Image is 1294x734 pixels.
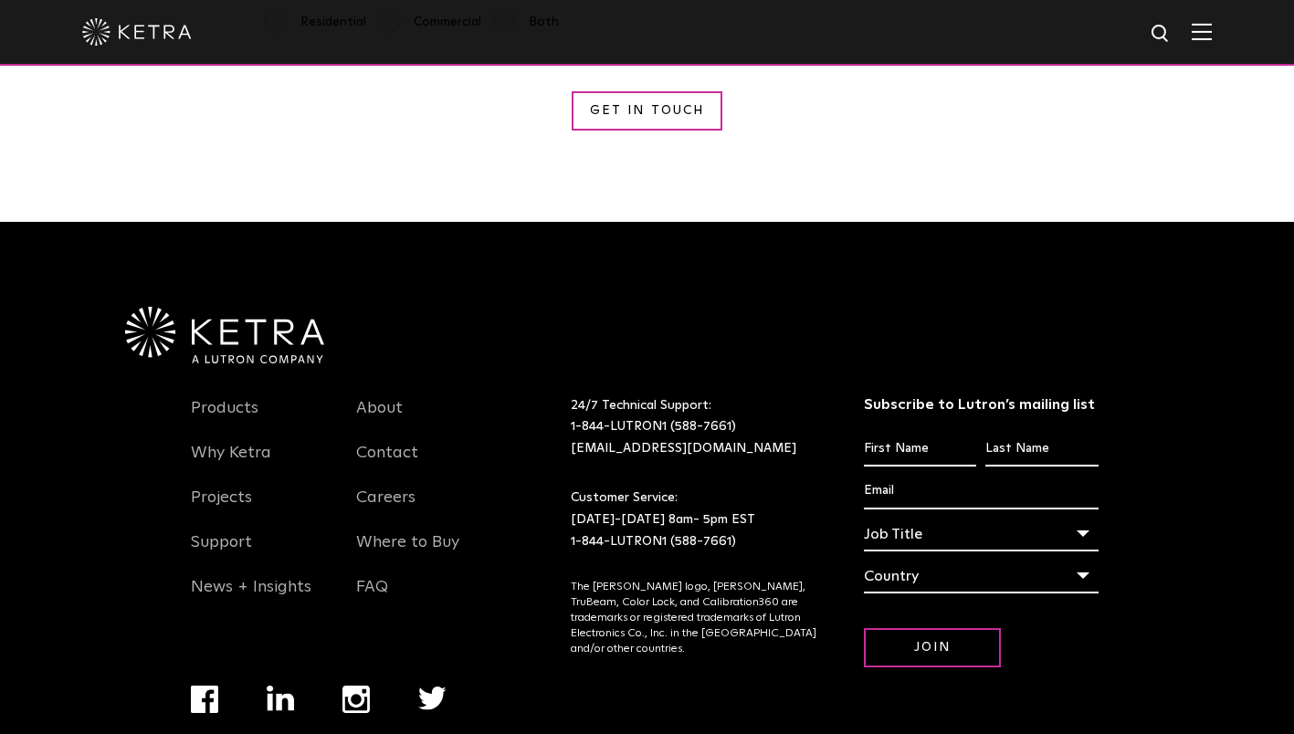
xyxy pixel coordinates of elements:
[864,395,1099,414] h3: Subscribe to Lutron’s mailing list
[82,18,192,46] img: ketra-logo-2019-white
[571,420,736,433] a: 1-844-LUTRON1 (588-7661)
[356,395,495,619] div: Navigation Menu
[864,432,976,467] input: First Name
[356,532,459,574] a: Where to Buy
[864,628,1001,667] input: Join
[985,432,1098,467] input: Last Name
[864,559,1099,593] div: Country
[571,488,818,552] p: Customer Service: [DATE]-[DATE] 8am- 5pm EST
[1150,23,1173,46] img: search icon
[864,474,1099,509] input: Email
[571,535,736,548] a: 1-844-LUTRON1 (588-7661)
[1192,23,1212,40] img: Hamburger%20Nav.svg
[191,686,218,713] img: facebook
[191,488,252,530] a: Projects
[125,307,324,363] img: Ketra-aLutronCo_White_RGB
[864,517,1099,551] div: Job Title
[572,91,722,131] input: Get in Touch
[356,443,418,485] a: Contact
[191,395,330,619] div: Navigation Menu
[571,395,818,460] p: 24/7 Technical Support:
[191,443,271,485] a: Why Ketra
[356,398,403,440] a: About
[191,577,311,619] a: News + Insights
[267,686,295,711] img: linkedin
[191,398,258,440] a: Products
[418,687,447,710] img: twitter
[191,532,252,574] a: Support
[356,577,388,619] a: FAQ
[571,442,796,455] a: [EMAIL_ADDRESS][DOMAIN_NAME]
[342,686,370,713] img: instagram
[571,580,818,656] p: The [PERSON_NAME] logo, [PERSON_NAME], TruBeam, Color Lock, and Calibration360 are trademarks or ...
[356,488,416,530] a: Careers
